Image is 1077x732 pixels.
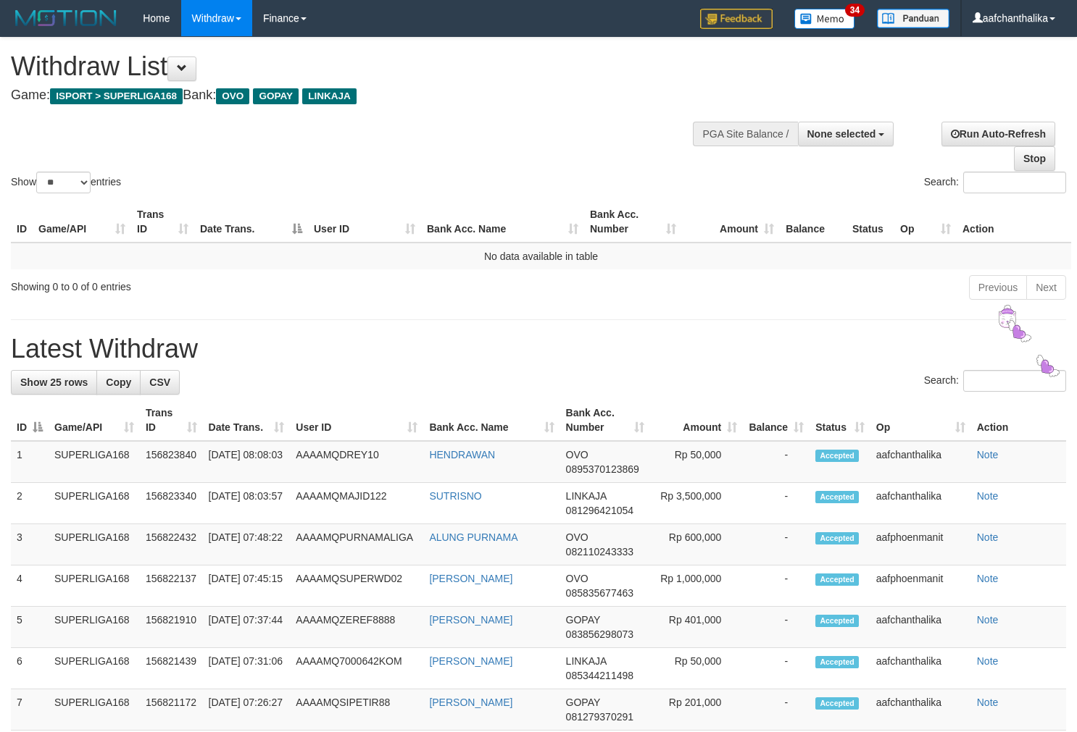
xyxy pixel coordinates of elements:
[815,450,859,462] span: Accepted
[423,400,560,441] th: Bank Acc. Name: activate to sort column ascending
[815,615,859,627] span: Accepted
[11,524,49,565] td: 3
[203,565,291,607] td: [DATE] 07:45:15
[566,463,639,475] span: Copy 0895370123869 to clipboard
[566,449,589,460] span: OVO
[49,483,140,524] td: SUPERLIGA168
[971,400,1066,441] th: Action
[566,587,633,599] span: Copy 085835677463 to clipboard
[429,573,512,584] a: [PERSON_NAME]
[290,565,423,607] td: AAAAMQSUPERWD02
[977,697,999,708] a: Note
[693,122,797,146] div: PGA Site Balance /
[290,689,423,731] td: AAAAMQSIPETIR88
[743,565,810,607] td: -
[977,490,999,502] a: Note
[650,689,743,731] td: Rp 201,000
[1014,146,1055,171] a: Stop
[11,648,49,689] td: 6
[870,607,971,648] td: aafchanthalika
[11,52,704,81] h1: Withdraw List
[11,243,1071,269] td: No data available in table
[49,648,140,689] td: SUPERLIGA168
[815,573,859,586] span: Accepted
[11,335,1066,363] h1: Latest Withdraw
[798,122,894,146] button: None selected
[566,505,633,516] span: Copy 081296421054 to clipboard
[743,441,810,483] td: -
[977,614,999,626] a: Note
[566,697,600,708] span: GOPAY
[566,573,589,584] span: OVO
[650,400,743,441] th: Amount: activate to sort column ascending
[429,449,495,460] a: HENDRAWAN
[11,172,121,193] label: Show entries
[743,400,810,441] th: Balance: activate to sort column ascending
[140,648,203,689] td: 156821439
[566,546,633,558] span: Copy 082110243333 to clipboard
[560,400,650,441] th: Bank Acc. Number: activate to sort column ascending
[49,607,140,648] td: SUPERLIGA168
[429,655,512,667] a: [PERSON_NAME]
[794,9,855,29] img: Button%20Memo.svg
[924,370,1066,392] label: Search:
[815,532,859,544] span: Accepted
[290,648,423,689] td: AAAAMQ7000642KOM
[131,201,194,243] th: Trans ID: activate to sort column ascending
[194,201,308,243] th: Date Trans.: activate to sort column descending
[20,376,88,388] span: Show 25 rows
[566,711,633,723] span: Copy 081279370291 to clipboard
[870,648,971,689] td: aafchanthalika
[877,9,949,28] img: panduan.png
[11,441,49,483] td: 1
[566,531,589,543] span: OVO
[11,274,438,294] div: Showing 0 to 0 of 0 entries
[33,201,131,243] th: Game/API: activate to sort column ascending
[290,483,423,524] td: AAAAMQMAJID122
[566,670,633,681] span: Copy 085344211498 to clipboard
[302,88,357,104] span: LINKAJA
[140,441,203,483] td: 156823840
[584,201,682,243] th: Bank Acc. Number: activate to sort column ascending
[650,483,743,524] td: Rp 3,500,000
[96,370,141,395] a: Copy
[566,628,633,640] span: Copy 083856298073 to clipboard
[50,88,183,104] span: ISPORT > SUPERLIGA168
[969,275,1027,300] a: Previous
[421,201,584,243] th: Bank Acc. Name: activate to sort column ascending
[845,4,865,17] span: 34
[203,400,291,441] th: Date Trans.: activate to sort column ascending
[941,122,1055,146] a: Run Auto-Refresh
[743,648,810,689] td: -
[140,483,203,524] td: 156823340
[216,88,249,104] span: OVO
[429,614,512,626] a: [PERSON_NAME]
[815,697,859,710] span: Accepted
[963,370,1066,392] input: Search:
[870,441,971,483] td: aafchanthalika
[810,400,870,441] th: Status: activate to sort column ascending
[870,483,971,524] td: aafchanthalika
[957,201,1071,243] th: Action
[140,400,203,441] th: Trans ID: activate to sort column ascending
[49,565,140,607] td: SUPERLIGA168
[36,172,91,193] select: Showentries
[11,370,97,395] a: Show 25 rows
[894,201,957,243] th: Op: activate to sort column ascending
[290,441,423,483] td: AAAAMQDREY10
[429,490,481,502] a: SUTRISNO
[1026,275,1066,300] a: Next
[140,370,180,395] a: CSV
[203,441,291,483] td: [DATE] 08:08:03
[11,565,49,607] td: 4
[106,376,131,388] span: Copy
[203,607,291,648] td: [DATE] 07:37:44
[140,689,203,731] td: 156821172
[963,172,1066,193] input: Search:
[140,524,203,565] td: 156822432
[11,400,49,441] th: ID: activate to sort column descending
[203,648,291,689] td: [DATE] 07:31:06
[650,524,743,565] td: Rp 600,000
[977,449,999,460] a: Note
[429,697,512,708] a: [PERSON_NAME]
